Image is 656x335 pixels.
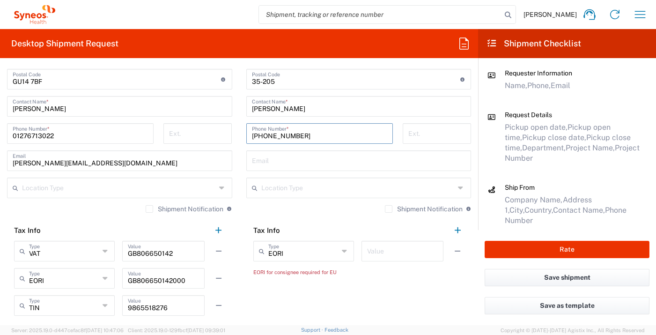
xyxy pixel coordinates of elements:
[187,328,225,333] span: [DATE] 09:39:01
[566,143,615,152] span: Project Name,
[522,143,566,152] span: Department,
[485,269,649,286] button: Save shipment
[505,195,563,204] span: Company Name,
[259,6,501,23] input: Shipment, tracking or reference number
[14,226,41,235] h2: Tax Info
[385,205,463,213] label: Shipment Notification
[146,205,223,213] label: Shipment Notification
[505,111,552,119] span: Request Details
[509,206,524,215] span: City,
[522,133,586,142] span: Pickup close date,
[485,297,649,314] button: Save as template
[527,81,551,90] span: Phone,
[128,328,225,333] span: Client: 2025.19.0-129fbcf
[505,184,535,191] span: Ship From
[11,328,124,333] span: Server: 2025.19.0-d447cefac8f
[86,328,124,333] span: [DATE] 10:47:06
[553,206,605,215] span: Contact Name,
[524,206,553,215] span: Country,
[505,69,572,77] span: Requester Information
[11,38,118,49] h2: Desktop Shipment Request
[253,268,464,276] div: EORI for consignee required for EU
[551,81,570,90] span: Email
[523,10,577,19] span: [PERSON_NAME]
[253,226,280,235] h2: Tax Info
[324,327,348,333] a: Feedback
[501,326,645,335] span: Copyright © [DATE]-[DATE] Agistix Inc., All Rights Reserved
[301,327,324,333] a: Support
[486,38,581,49] h2: Shipment Checklist
[505,81,527,90] span: Name,
[505,123,568,132] span: Pickup open date,
[485,241,649,258] button: Rate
